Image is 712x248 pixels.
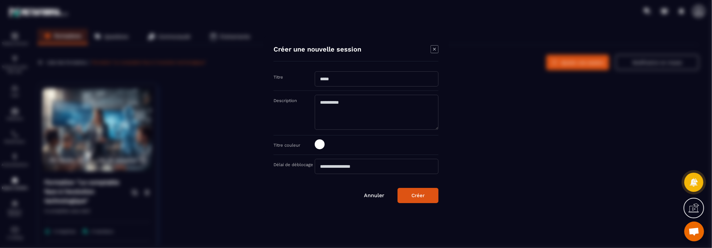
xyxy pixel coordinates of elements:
label: Délai de déblocage [274,162,313,167]
label: Titre [274,75,283,80]
a: Annuler [364,192,384,198]
button: Créer [398,188,438,203]
label: Description [274,98,297,103]
div: Ouvrir le chat [684,222,704,241]
h4: Créer une nouvelle session [274,45,361,54]
label: Titre couleur [274,143,300,148]
div: Créer [411,193,425,198]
